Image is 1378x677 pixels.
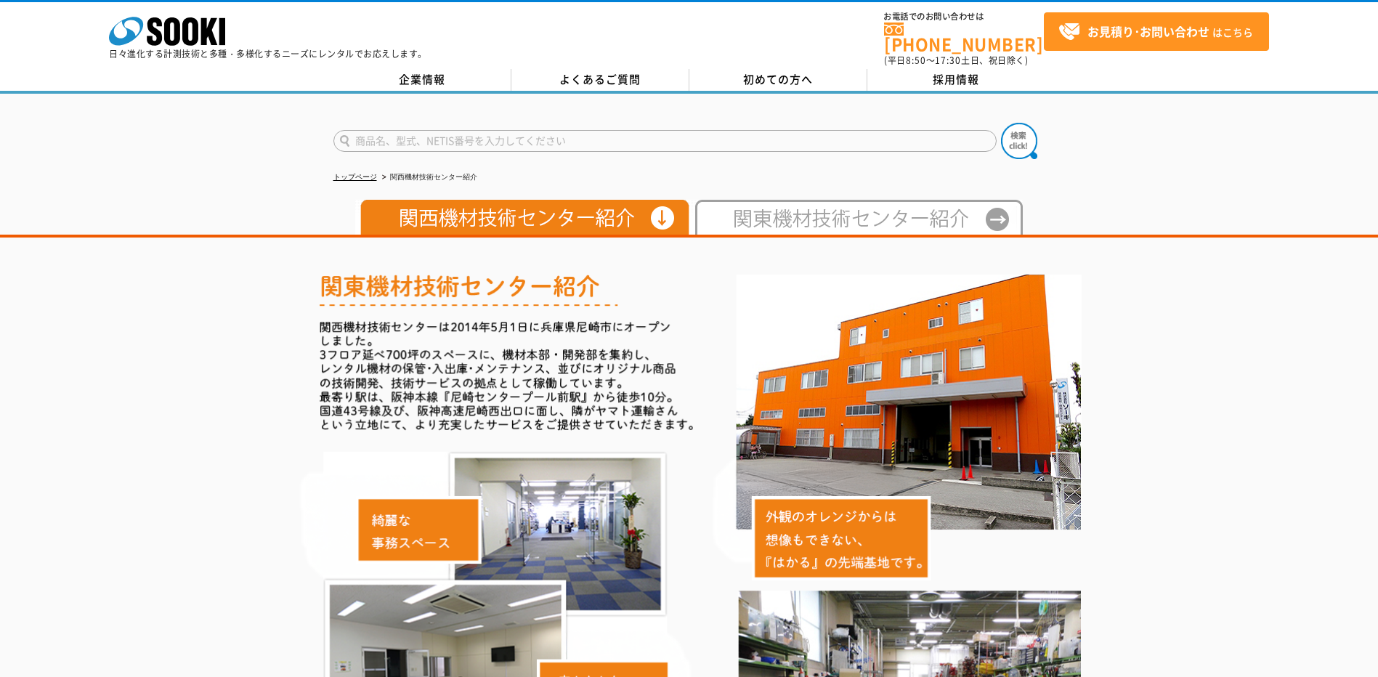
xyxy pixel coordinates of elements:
a: [PHONE_NUMBER] [884,23,1044,52]
a: よくあるご質問 [511,69,689,91]
img: 東日本テクニカルセンター紹介 [689,200,1023,235]
strong: お見積り･お問い合わせ [1087,23,1209,40]
a: お見積り･お問い合わせはこちら [1044,12,1269,51]
li: 関西機材技術センター紹介 [379,170,477,185]
a: 企業情報 [333,69,511,91]
a: 採用情報 [867,69,1045,91]
span: 8:50 [906,54,926,67]
span: (平日 ～ 土日、祝日除く) [884,54,1028,67]
span: お電話でのお問い合わせは [884,12,1044,21]
a: 関西機材技術センター紹介 [355,221,689,232]
a: 初めての方へ [689,69,867,91]
p: 日々進化する計測技術と多種・多様化するニーズにレンタルでお応えします。 [109,49,427,58]
a: トップページ [333,173,377,181]
a: 東日本テクニカルセンター紹介 [689,221,1023,232]
img: 関西機材技術センター紹介 [355,200,689,235]
span: 初めての方へ [743,71,813,87]
span: はこちら [1058,21,1253,43]
span: 17:30 [935,54,961,67]
img: btn_search.png [1001,123,1037,159]
input: 商品名、型式、NETIS番号を入力してください [333,130,997,152]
